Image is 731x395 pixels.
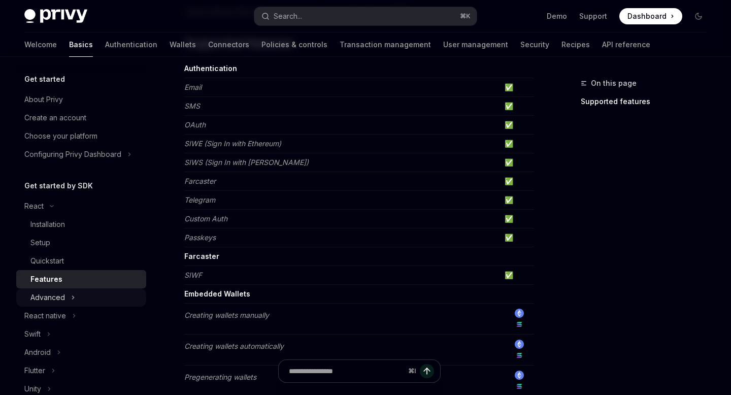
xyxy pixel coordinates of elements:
[184,289,250,298] strong: Embedded Wallets
[24,383,41,395] div: Unity
[443,32,508,57] a: User management
[501,153,534,172] td: ✅
[24,32,57,57] a: Welcome
[501,228,534,247] td: ✅
[16,127,146,145] a: Choose your platform
[69,32,93,57] a: Basics
[16,90,146,109] a: About Privy
[24,93,63,106] div: About Privy
[501,172,534,191] td: ✅
[170,32,196,57] a: Wallets
[184,102,200,110] em: SMS
[184,271,202,279] em: SIWF
[184,233,216,242] em: Passkeys
[16,215,146,234] a: Installation
[30,273,62,285] div: Features
[105,32,157,57] a: Authentication
[208,32,249,57] a: Connectors
[24,148,121,160] div: Configuring Privy Dashboard
[420,364,434,378] button: Send message
[16,197,146,215] button: Toggle React section
[619,8,682,24] a: Dashboard
[515,340,524,349] img: ethereum.png
[16,343,146,361] button: Toggle Android section
[16,307,146,325] button: Toggle React native section
[501,135,534,153] td: ✅
[16,361,146,380] button: Toggle Flutter section
[184,158,309,167] em: SIWS (Sign In with [PERSON_NAME])
[261,32,327,57] a: Policies & controls
[24,328,41,340] div: Swift
[30,255,64,267] div: Quickstart
[602,32,650,57] a: API reference
[501,191,534,210] td: ✅
[591,77,637,89] span: On this page
[184,64,237,73] strong: Authentication
[30,237,50,249] div: Setup
[16,288,146,307] button: Toggle Advanced section
[547,11,567,21] a: Demo
[184,214,227,223] em: Custom Auth
[515,320,524,329] img: solana.png
[24,365,45,377] div: Flutter
[184,311,269,319] em: Creating wallets manually
[24,112,86,124] div: Create an account
[690,8,707,24] button: Toggle dark mode
[24,310,66,322] div: React native
[24,9,87,23] img: dark logo
[561,32,590,57] a: Recipes
[184,252,219,260] strong: Farcaster
[501,266,534,285] td: ✅
[24,200,44,212] div: React
[16,270,146,288] a: Features
[460,12,471,20] span: ⌘ K
[16,145,146,163] button: Toggle Configuring Privy Dashboard section
[24,180,93,192] h5: Get started by SDK
[24,130,97,142] div: Choose your platform
[30,218,65,231] div: Installation
[184,83,202,91] em: Email
[184,139,281,148] em: SIWE (Sign In with Ethereum)
[289,360,404,382] input: Ask a question...
[184,177,216,185] em: Farcaster
[16,252,146,270] a: Quickstart
[501,116,534,135] td: ✅
[501,78,534,97] td: ✅
[254,7,476,25] button: Open search
[501,97,534,116] td: ✅
[581,93,715,110] a: Supported features
[627,11,667,21] span: Dashboard
[184,342,284,350] em: Creating wallets automatically
[16,234,146,252] a: Setup
[274,10,302,22] div: Search...
[184,195,215,204] em: Telegram
[520,32,549,57] a: Security
[515,309,524,318] img: ethereum.png
[16,109,146,127] a: Create an account
[30,291,65,304] div: Advanced
[24,73,65,85] h5: Get started
[501,210,534,228] td: ✅
[184,120,206,129] em: OAuth
[515,351,524,360] img: solana.png
[579,11,607,21] a: Support
[16,325,146,343] button: Toggle Swift section
[340,32,431,57] a: Transaction management
[24,346,51,358] div: Android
